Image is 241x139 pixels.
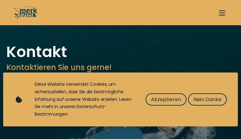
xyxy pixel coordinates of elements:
[6,44,235,60] h1: Kontakt
[146,93,186,106] button: Akzeptieren
[151,96,181,103] span: Akzeptieren
[6,62,235,73] h3: Kontaktieren Sie uns gerne!
[188,93,227,106] button: Nein Danke
[35,81,133,118] div: Diese Website verwendet Cookies, um sicherzustellen, dass Sie die bestmögliche Erfahrung auf unse...
[193,96,221,103] span: Nein Danke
